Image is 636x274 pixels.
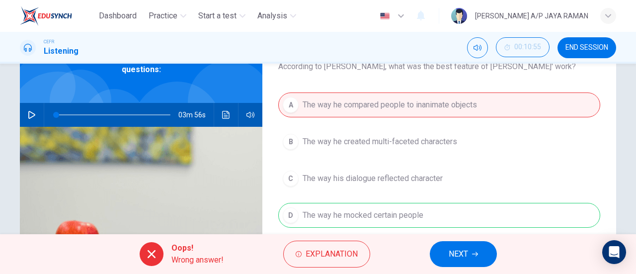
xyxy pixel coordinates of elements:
span: Practice [149,10,177,22]
button: Practice [145,7,190,25]
a: EduSynch logo [20,6,95,26]
button: Dashboard [95,7,141,25]
span: Explanation [306,247,358,261]
h1: Listening [44,45,79,57]
span: According to [PERSON_NAME], what was the best feature of [PERSON_NAME]' work? [278,61,600,73]
span: NEXT [449,247,468,261]
button: Start a test [194,7,249,25]
div: Hide [496,37,550,58]
span: CEFR [44,38,54,45]
span: Start a test [198,10,237,22]
span: END SESSION [565,44,608,52]
span: Oops! [171,242,224,254]
button: NEXT [430,241,497,267]
button: 00:10:55 [496,37,550,57]
div: Mute [467,37,488,58]
span: 03m 56s [178,103,214,127]
span: Analysis [257,10,287,22]
img: EduSynch logo [20,6,72,26]
button: Click to see the audio transcription [218,103,234,127]
span: 00:10:55 [514,43,541,51]
span: Wrong answer! [171,254,224,266]
button: Explanation [283,241,370,268]
span: Dashboard [99,10,137,22]
img: Profile picture [451,8,467,24]
img: en [379,12,391,20]
div: [PERSON_NAME] A/P JAYA RAMAN [475,10,588,22]
button: END SESSION [557,37,616,58]
div: Open Intercom Messenger [602,240,626,264]
button: Analysis [253,7,300,25]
